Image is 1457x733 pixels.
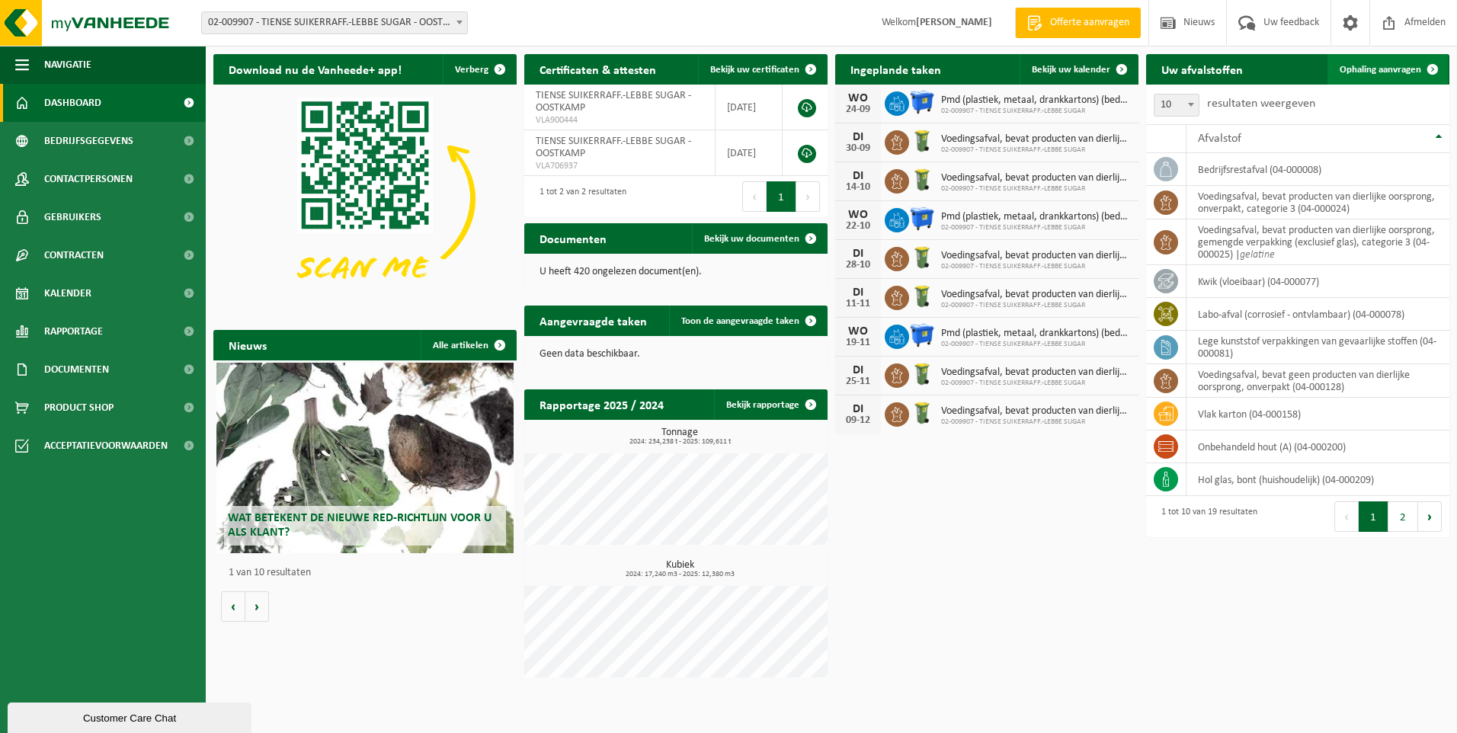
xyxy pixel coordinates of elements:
h2: Aangevraagde taken [524,306,662,335]
div: DI [843,286,873,299]
span: Kalender [44,274,91,312]
span: Gebruikers [44,198,101,236]
span: Voedingsafval, bevat producten van dierlijke oorsprong, onverpakt, categorie 3 [941,289,1131,301]
span: Pmd (plastiek, metaal, drankkartons) (bedrijven) [941,328,1131,340]
p: U heeft 420 ongelezen document(en). [540,267,812,277]
img: WB-0140-HPE-GN-50 [909,400,935,426]
h2: Certificaten & attesten [524,54,671,84]
div: 1 tot 2 van 2 resultaten [532,180,626,213]
span: TIENSE SUIKERRAFF.-LEBBE SUGAR - OOSTKAMP [536,90,691,114]
img: WB-1100-HPE-BE-01 [909,89,935,115]
img: WB-0140-HPE-GN-50 [909,245,935,270]
span: 02-009907 - TIENSE SUIKERRAFF.-LEBBE SUGAR [941,146,1131,155]
span: Dashboard [44,84,101,122]
span: 02-009907 - TIENSE SUIKERRAFF.-LEBBE SUGAR [941,418,1131,427]
span: Navigatie [44,46,91,84]
span: Bekijk uw kalender [1032,65,1110,75]
img: WB-1100-HPE-BE-01 [909,206,935,232]
div: 22-10 [843,221,873,232]
button: 2 [1388,501,1418,532]
span: 02-009907 - TIENSE SUIKERRAFF.-LEBBE SUGAR [941,184,1131,194]
button: Verberg [443,54,515,85]
span: Contracten [44,236,104,274]
span: VLA706937 [536,160,703,172]
button: Next [1418,501,1442,532]
span: Pmd (plastiek, metaal, drankkartons) (bedrijven) [941,94,1131,107]
span: 2024: 17,240 m3 - 2025: 12,380 m3 [532,571,828,578]
span: Pmd (plastiek, metaal, drankkartons) (bedrijven) [941,211,1131,223]
h2: Documenten [524,223,622,253]
span: Contactpersonen [44,160,133,198]
span: 2024: 234,238 t - 2025: 109,611 t [532,438,828,446]
td: onbehandeld hout (A) (04-000200) [1186,431,1449,463]
img: WB-0140-HPE-GN-50 [909,128,935,154]
span: Bekijk uw certificaten [710,65,799,75]
p: 1 van 10 resultaten [229,568,509,578]
h2: Ingeplande taken [835,54,956,84]
h2: Rapportage 2025 / 2024 [524,389,679,419]
span: Ophaling aanvragen [1340,65,1421,75]
td: kwik (vloeibaar) (04-000077) [1186,265,1449,298]
span: 02-009907 - TIENSE SUIKERRAFF.-LEBBE SUGAR [941,223,1131,232]
span: Product Shop [44,389,114,427]
div: 25-11 [843,376,873,387]
img: WB-1100-HPE-BE-01 [909,322,935,348]
div: WO [843,92,873,104]
span: 10 [1154,94,1199,116]
div: DI [843,131,873,143]
div: 11-11 [843,299,873,309]
span: Bedrijfsgegevens [44,122,133,160]
p: Geen data beschikbaar. [540,349,812,360]
div: 1 tot 10 van 19 resultaten [1154,500,1257,533]
td: voedingsafval, bevat producten van dierlijke oorsprong, gemengde verpakking (exclusief glas), cat... [1186,219,1449,265]
button: Next [796,181,820,212]
label: resultaten weergeven [1207,98,1315,110]
button: Vorige [221,591,245,622]
span: Voedingsafval, bevat producten van dierlijke oorsprong, onverpakt, categorie 3 [941,172,1131,184]
span: Verberg [455,65,488,75]
span: 10 [1154,94,1199,117]
span: Voedingsafval, bevat producten van dierlijke oorsprong, onverpakt, categorie 3 [941,133,1131,146]
h3: Kubiek [532,560,828,578]
a: Bekijk uw documenten [692,223,826,254]
td: [DATE] [716,130,783,176]
span: Voedingsafval, bevat producten van dierlijke oorsprong, onverpakt, categorie 3 [941,250,1131,262]
span: Toon de aangevraagde taken [681,316,799,326]
button: 1 [767,181,796,212]
a: Offerte aanvragen [1015,8,1141,38]
img: Download de VHEPlus App [213,85,517,312]
span: 02-009907 - TIENSE SUIKERRAFF.-LEBBE SUGAR [941,340,1131,349]
button: Previous [742,181,767,212]
div: DI [843,248,873,260]
td: vlak karton (04-000158) [1186,398,1449,431]
td: voedingsafval, bevat producten van dierlijke oorsprong, onverpakt, categorie 3 (04-000024) [1186,186,1449,219]
div: 14-10 [843,182,873,193]
div: 19-11 [843,338,873,348]
span: Rapportage [44,312,103,350]
div: DI [843,364,873,376]
span: Wat betekent de nieuwe RED-richtlijn voor u als klant? [228,512,492,539]
div: 24-09 [843,104,873,115]
a: Bekijk uw certificaten [698,54,826,85]
span: VLA900444 [536,114,703,126]
a: Toon de aangevraagde taken [669,306,826,336]
span: 02-009907 - TIENSE SUIKERRAFF.-LEBBE SUGAR [941,379,1131,388]
td: lege kunststof verpakkingen van gevaarlijke stoffen (04-000081) [1186,331,1449,364]
span: TIENSE SUIKERRAFF.-LEBBE SUGAR - OOSTKAMP [536,136,691,159]
div: DI [843,170,873,182]
h3: Tonnage [532,427,828,446]
span: Acceptatievoorwaarden [44,427,168,465]
span: Afvalstof [1198,133,1241,145]
i: gelatine [1240,249,1275,261]
div: 09-12 [843,415,873,426]
a: Bekijk uw kalender [1020,54,1137,85]
td: voedingsafval, bevat geen producten van dierlijke oorsprong, onverpakt (04-000128) [1186,364,1449,398]
span: 02-009907 - TIENSE SUIKERRAFF.-LEBBE SUGAR [941,301,1131,310]
a: Wat betekent de nieuwe RED-richtlijn voor u als klant? [216,363,514,553]
h2: Download nu de Vanheede+ app! [213,54,417,84]
div: DI [843,403,873,415]
a: Alle artikelen [421,330,515,360]
td: bedrijfsrestafval (04-000008) [1186,153,1449,186]
a: Bekijk rapportage [714,389,826,420]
